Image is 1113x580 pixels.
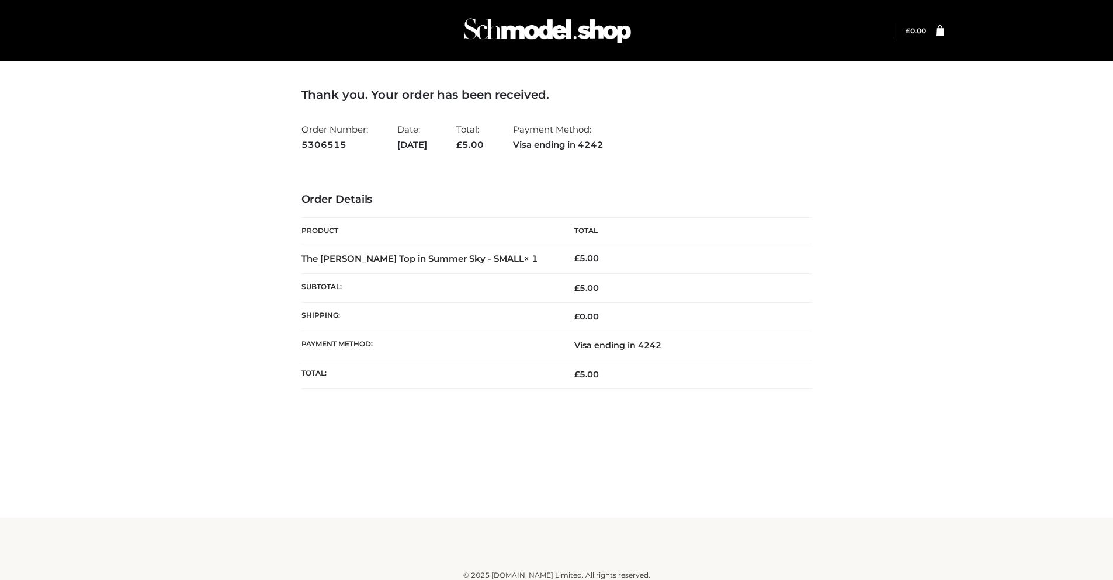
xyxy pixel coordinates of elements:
[574,283,580,293] span: £
[301,88,812,102] h3: Thank you. Your order has been received.
[574,311,580,322] span: £
[301,273,557,302] th: Subtotal:
[301,193,812,206] h3: Order Details
[456,139,484,150] span: 5.00
[460,8,635,54] img: Schmodel Admin 964
[906,26,910,35] span: £
[513,137,604,152] strong: Visa ending in 4242
[574,283,599,293] span: 5.00
[574,369,599,380] span: 5.00
[574,311,599,322] bdi: 0.00
[524,253,538,264] strong: × 1
[301,303,557,331] th: Shipping:
[301,119,368,155] li: Order Number:
[301,331,557,360] th: Payment method:
[574,369,580,380] span: £
[301,137,368,152] strong: 5306515
[301,253,538,264] strong: The [PERSON_NAME] Top in Summer Sky - SMALL
[906,26,926,35] a: £0.00
[557,218,812,244] th: Total
[574,253,580,263] span: £
[456,119,484,155] li: Total:
[301,218,557,244] th: Product
[557,331,812,360] td: Visa ending in 4242
[456,139,462,150] span: £
[906,26,926,35] bdi: 0.00
[301,360,557,388] th: Total:
[397,119,427,155] li: Date:
[513,119,604,155] li: Payment Method:
[397,137,427,152] strong: [DATE]
[574,253,599,263] bdi: 5.00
